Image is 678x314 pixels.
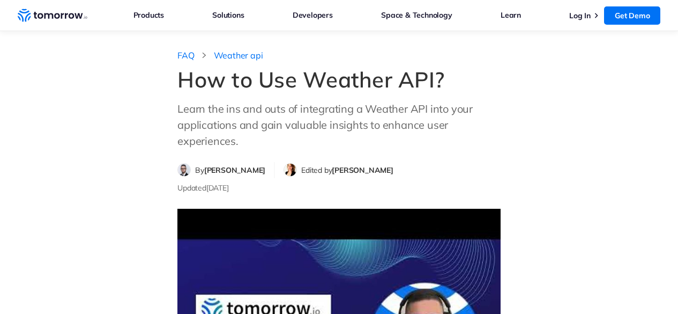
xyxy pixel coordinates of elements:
[177,50,194,61] a: FAQ
[177,47,501,61] nav: breadcrumb
[178,164,190,176] img: Filip Dimkovski
[301,165,393,175] span: Edited by
[381,8,452,22] a: Space & Technology
[204,165,265,175] span: [PERSON_NAME]
[332,165,393,175] span: [PERSON_NAME]
[604,6,660,25] a: Get Demo
[195,165,265,175] span: By
[133,8,164,22] a: Products
[569,11,591,20] a: Log In
[177,183,228,193] span: Updated [DATE]
[293,8,333,22] a: Developers
[212,8,244,22] a: Solutions
[501,8,521,22] a: Learn
[177,101,501,149] p: Learn the ins and outs of integrating a Weather API into your applications and gain valuable insi...
[284,164,296,176] img: Michelle Meyer editor profile picture
[177,67,501,92] h1: How to Use Weather API?
[214,50,263,61] a: Weather api
[18,8,87,24] a: Home link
